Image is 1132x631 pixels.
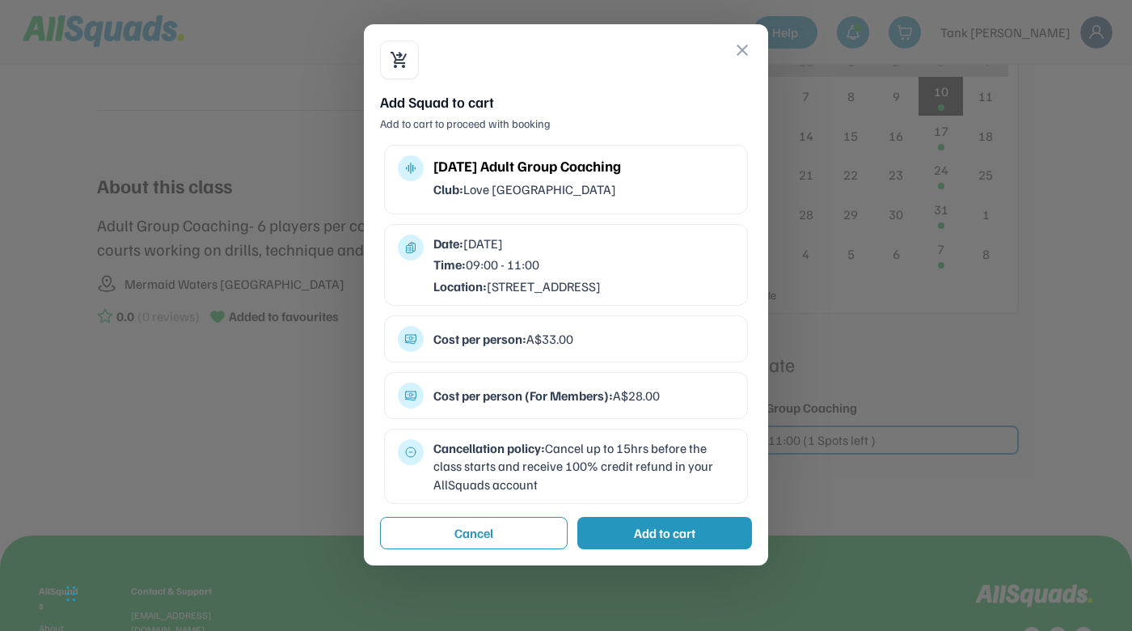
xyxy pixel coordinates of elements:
div: A$28.00 [433,387,734,404]
div: Add to cart [634,523,695,543]
div: [DATE] [433,235,734,252]
strong: Cost per person: [433,331,526,347]
button: close [733,40,752,60]
div: Add to cart to proceed with booking [380,116,752,132]
div: Cancel up to 15hrs before the class starts and receive 100% credit refund in your AllSquads account [433,439,734,493]
div: Add Squad to cart [380,92,752,112]
strong: Cancellation policy: [433,440,545,456]
div: [STREET_ADDRESS] [433,277,734,295]
strong: Club: [433,181,463,197]
button: multitrack_audio [404,162,417,175]
strong: Cost per person (For Members): [433,387,613,404]
div: A$33.00 [433,330,734,348]
strong: Time: [433,256,466,273]
div: Love [GEOGRAPHIC_DATA] [433,180,734,198]
button: shopping_cart_checkout [390,50,409,70]
div: 09:00 - 11:00 [433,256,734,273]
div: [DATE] Adult Group Coaching [433,155,734,177]
strong: Location: [433,278,487,294]
button: Cancel [380,517,568,549]
strong: Date: [433,235,463,252]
